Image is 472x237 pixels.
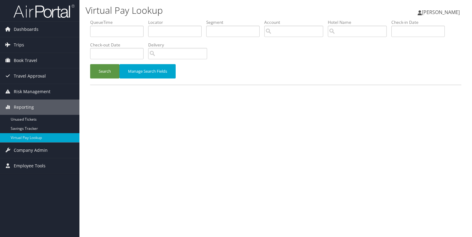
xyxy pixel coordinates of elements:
[422,9,460,16] span: [PERSON_NAME]
[14,84,50,99] span: Risk Management
[206,19,264,25] label: Segment
[90,42,148,48] label: Check-out Date
[86,4,339,17] h1: Virtual Pay Lookup
[14,37,24,53] span: Trips
[328,19,391,25] label: Hotel Name
[13,4,75,18] img: airportal-logo.png
[14,158,46,173] span: Employee Tools
[14,22,38,37] span: Dashboards
[264,19,328,25] label: Account
[90,64,119,78] button: Search
[148,19,206,25] label: Locator
[90,19,148,25] label: QueueTime
[14,100,34,115] span: Reporting
[14,53,37,68] span: Book Travel
[14,68,46,84] span: Travel Approval
[391,19,449,25] label: Check-in Date
[418,3,466,21] a: [PERSON_NAME]
[14,143,48,158] span: Company Admin
[119,64,176,78] button: Manage Search Fields
[148,42,212,48] label: Delivery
